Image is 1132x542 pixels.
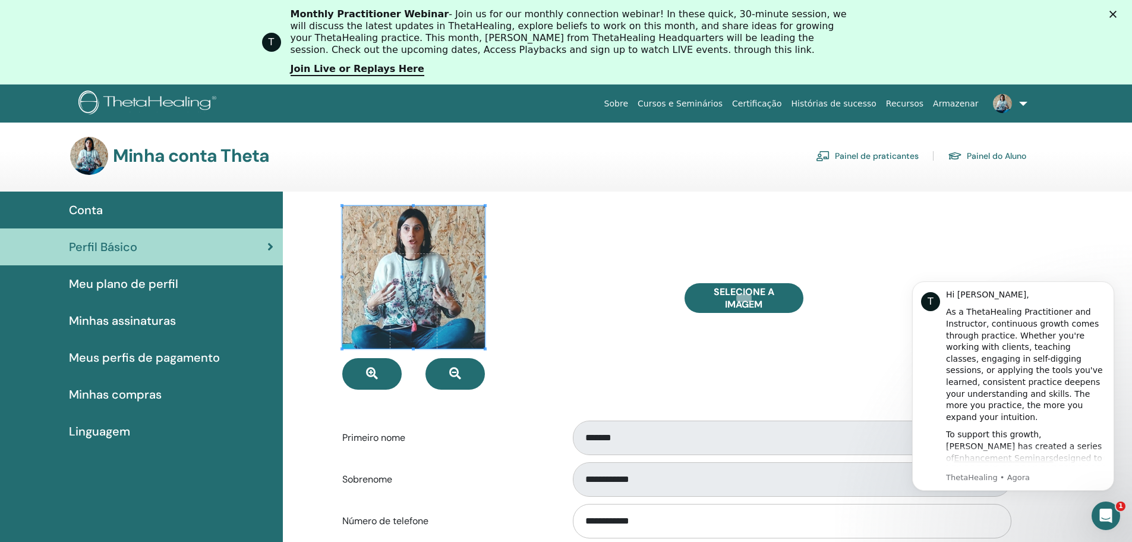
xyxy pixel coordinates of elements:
span: Linguagem [69,422,130,440]
div: To support this growth, [PERSON_NAME] has created a series of designed to help you refine your kn... [52,165,211,294]
a: Histórias de sucesso [787,93,881,115]
img: chalkboard-teacher.svg [816,151,830,161]
h3: Minha conta Theta [113,145,269,167]
a: Enhancement Seminars [60,190,159,199]
a: Painel do Aluno [948,146,1026,165]
span: Selecione a imagem [699,286,789,311]
a: Certificação [727,93,786,115]
p: Message from ThetaHealing, sent Agora [52,209,211,220]
iframe: Intercom live chat [1092,502,1120,530]
span: 1 [1116,502,1125,511]
span: Meus perfis de pagamento [69,349,220,366]
span: Minhas assinaturas [69,312,176,330]
span: Conta [69,201,103,219]
div: Fechar [1109,11,1121,18]
img: graduation-cap.svg [948,151,962,161]
a: Recursos [881,93,928,115]
a: Cursos e Seminários [633,93,727,115]
img: logo.png [78,90,220,117]
iframe: Intercom notifications mensagem [894,264,1132,510]
span: Minhas compras [69,386,162,403]
img: default.jpg [70,137,108,175]
span: Perfil Básico [69,238,137,256]
div: - Join us for our monthly connection webinar! In these quick, 30-minute session, we will discuss ... [291,8,852,56]
label: Número de telefone [333,510,562,532]
input: Selecione a imagem [736,294,752,302]
span: Meu plano de perfil [69,275,178,293]
a: Painel de praticantes [816,146,919,165]
label: Primeiro nome [333,427,562,449]
a: Armazenar [928,93,983,115]
a: Join Live or Replays Here [291,63,424,76]
img: default.jpg [993,94,1012,113]
a: Sobre [600,93,633,115]
div: Profile image for ThetaHealing [262,33,281,52]
b: Monthly Practitioner Webinar [291,8,449,20]
label: Sobrenome [333,468,562,491]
